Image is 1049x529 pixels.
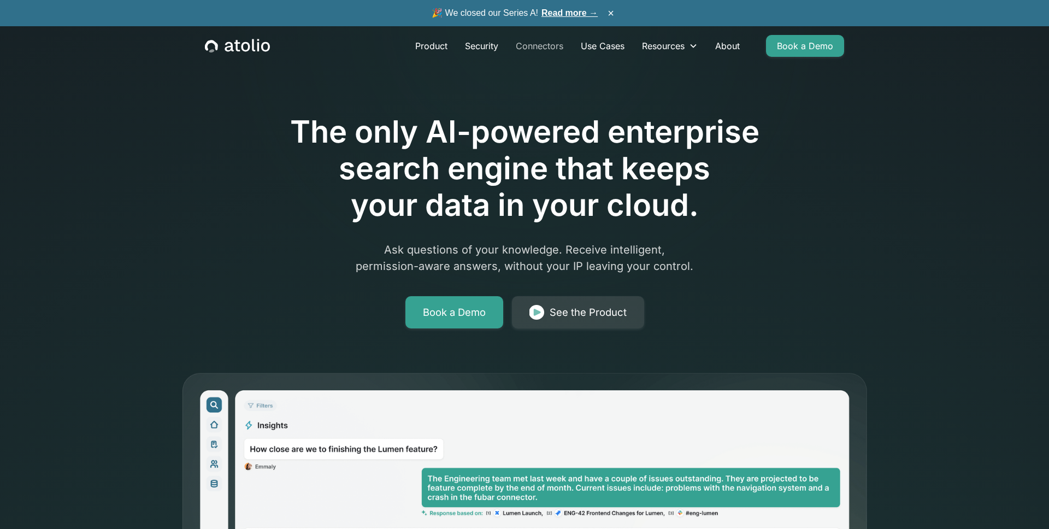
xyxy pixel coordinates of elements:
[706,35,749,57] a: About
[633,35,706,57] div: Resources
[432,7,598,20] span: 🎉 We closed our Series A!
[572,35,633,57] a: Use Cases
[456,35,507,57] a: Security
[604,7,617,19] button: ×
[405,296,503,329] a: Book a Demo
[507,35,572,57] a: Connectors
[642,39,685,52] div: Resources
[406,35,456,57] a: Product
[315,242,734,274] p: Ask questions of your knowledge. Receive intelligent, permission-aware answers, without your IP l...
[541,8,598,17] a: Read more →
[512,296,644,329] a: See the Product
[205,39,270,53] a: home
[245,114,804,224] h1: The only AI-powered enterprise search engine that keeps your data in your cloud.
[550,305,627,320] div: See the Product
[766,35,844,57] a: Book a Demo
